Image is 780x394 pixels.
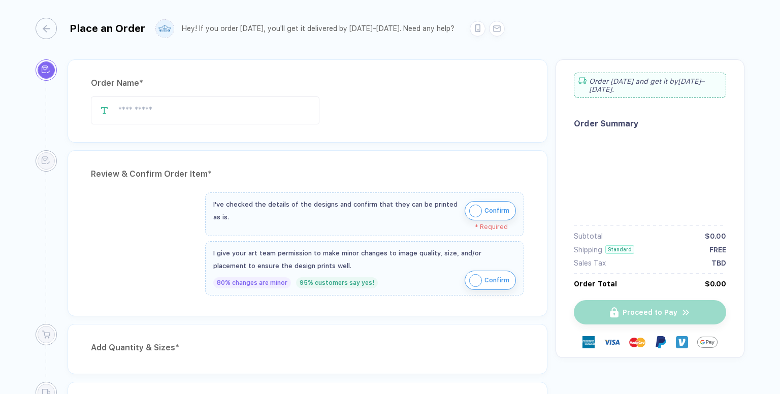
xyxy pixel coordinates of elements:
[604,334,620,350] img: visa
[574,259,606,267] div: Sales Tax
[91,75,524,91] div: Order Name
[156,20,174,38] img: user profile
[582,336,595,348] img: express
[91,166,524,182] div: Review & Confirm Order Item
[574,73,726,98] div: Order [DATE] and get it by [DATE]–[DATE] .
[469,274,482,287] img: icon
[709,246,726,254] div: FREE
[91,340,524,356] div: Add Quantity & Sizes
[213,277,291,288] div: 80% changes are minor
[574,246,602,254] div: Shipping
[574,280,617,288] div: Order Total
[705,232,726,240] div: $0.00
[605,245,634,254] div: Standard
[676,336,688,348] img: Venmo
[296,277,378,288] div: 95% customers say yes!
[711,259,726,267] div: TBD
[465,271,516,290] button: iconConfirm
[484,272,509,288] span: Confirm
[213,247,516,272] div: I give your art team permission to make minor changes to image quality, size, and/or placement to...
[705,280,726,288] div: $0.00
[484,203,509,219] span: Confirm
[629,334,645,350] img: master-card
[213,198,460,223] div: I've checked the details of the designs and confirm that they can be printed as is.
[182,24,454,33] div: Hey! If you order [DATE], you'll get it delivered by [DATE]–[DATE]. Need any help?
[465,201,516,220] button: iconConfirm
[574,119,726,128] div: Order Summary
[697,332,718,352] img: Google Pay
[574,232,603,240] div: Subtotal
[70,22,145,35] div: Place an Order
[213,223,508,231] div: * Required
[469,205,482,217] img: icon
[655,336,667,348] img: Paypal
